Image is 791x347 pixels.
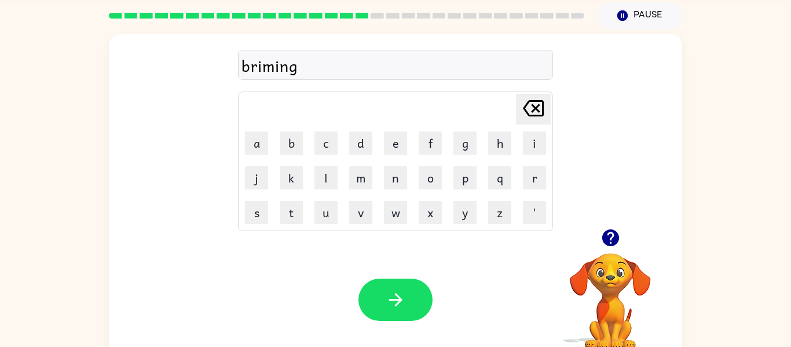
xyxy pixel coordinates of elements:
button: k [280,166,303,189]
button: e [384,132,407,155]
button: h [488,132,511,155]
button: x [419,201,442,224]
button: Pause [598,2,682,29]
button: r [523,166,546,189]
button: u [314,201,338,224]
button: z [488,201,511,224]
button: d [349,132,372,155]
button: ' [523,201,546,224]
button: w [384,201,407,224]
button: p [453,166,477,189]
button: l [314,166,338,189]
div: briming [241,53,550,78]
button: y [453,201,477,224]
button: f [419,132,442,155]
button: c [314,132,338,155]
button: t [280,201,303,224]
button: b [280,132,303,155]
button: g [453,132,477,155]
button: s [245,201,268,224]
button: a [245,132,268,155]
button: v [349,201,372,224]
button: n [384,166,407,189]
button: i [523,132,546,155]
button: m [349,166,372,189]
button: j [245,166,268,189]
button: q [488,166,511,189]
button: o [419,166,442,189]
